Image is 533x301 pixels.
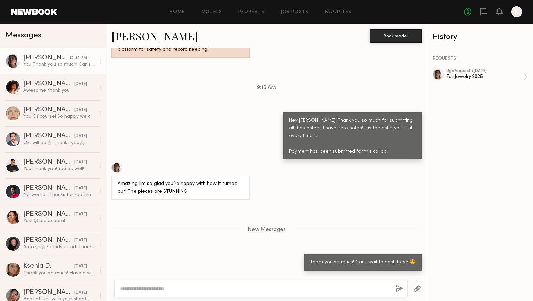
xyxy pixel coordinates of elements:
[74,211,87,218] div: [DATE]
[23,211,74,218] div: [PERSON_NAME]
[5,31,41,39] span: Messages
[446,69,524,73] div: ugc Request • [DATE]
[74,81,87,87] div: [DATE]
[118,180,244,196] div: Amazing I’m so glad you’re happy with how it turned out! The pieces are STUNNING
[23,289,74,296] div: [PERSON_NAME]
[433,56,528,61] div: REQUESTS
[23,55,69,61] div: [PERSON_NAME]
[23,159,74,166] div: [PERSON_NAME]
[23,237,74,244] div: [PERSON_NAME]
[370,29,422,43] button: Book model
[257,85,276,91] span: 9:15 AM
[74,185,87,192] div: [DATE]
[74,107,87,113] div: [DATE]
[446,69,528,85] a: ugcRequest •[DATE]Fall Jewelry 2025
[201,10,222,14] a: Models
[310,259,415,266] div: Thank you so much! Can't wait to post these 😍
[69,55,87,61] div: 12:40 PM
[23,81,74,87] div: [PERSON_NAME]
[23,107,74,113] div: [PERSON_NAME]
[23,133,74,139] div: [PERSON_NAME]
[170,10,185,14] a: Home
[446,73,524,80] div: Fall Jewelry 2025
[74,133,87,139] div: [DATE]
[325,10,352,14] a: Favorites
[74,159,87,166] div: [DATE]
[74,263,87,270] div: [DATE]
[23,244,96,250] div: Amazing! Sounds good. Thank you
[281,10,309,14] a: Job Posts
[23,87,96,94] div: Awesome thank you!
[23,166,96,172] div: You: Thank you! You as well!
[23,218,96,224] div: Yes! @codiecabral
[74,289,87,296] div: [DATE]
[74,237,87,244] div: [DATE]
[289,117,415,156] div: Hey [PERSON_NAME]! Thank you so much for submitting all the content. I have zero notes! It is fan...
[23,192,96,198] div: No worries, thanks for reaching out [PERSON_NAME]
[23,270,96,276] div: Thank you so much! Have a wonderful day!
[111,28,198,43] a: [PERSON_NAME]
[23,263,74,270] div: Ksenia D.
[238,10,264,14] a: Requests
[511,6,522,17] a: K
[23,113,96,120] div: You: Of course! So happy we could get this project completed & will reach out again soon for some...
[23,185,74,192] div: [PERSON_NAME]
[23,139,96,146] div: Ok, will do👌🏼 Thanks you🙏🏼
[23,61,96,68] div: You: Thank you so much! Can't wait to post these 😍
[370,33,422,38] a: Book model
[433,33,528,41] div: History
[248,227,286,233] span: New Messages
